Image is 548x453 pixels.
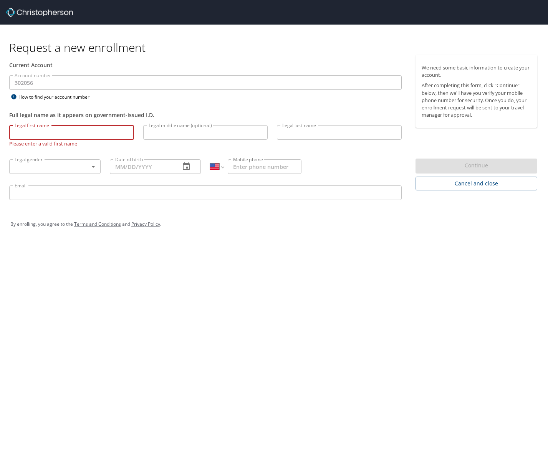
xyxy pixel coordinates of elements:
img: cbt logo [6,8,73,17]
p: We need some basic information to create your account. [422,64,531,79]
input: Enter phone number [228,159,301,174]
div: Full legal name as it appears on government-issued I.D. [9,111,402,119]
p: Please enter a valid first name [9,140,134,147]
a: Privacy Policy [131,221,160,227]
h1: Request a new enrollment [9,40,543,55]
a: Terms and Conditions [74,221,121,227]
div: How to find your account number [9,92,105,102]
div: ​ [9,159,101,174]
input: MM/DD/YYYY [110,159,174,174]
span: Cancel and close [422,179,531,188]
button: Cancel and close [416,177,537,191]
p: After completing this form, click "Continue" below, then we'll have you verify your mobile phone ... [422,82,531,119]
div: Current Account [9,61,402,69]
div: By enrolling, you agree to the and . [10,215,538,234]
